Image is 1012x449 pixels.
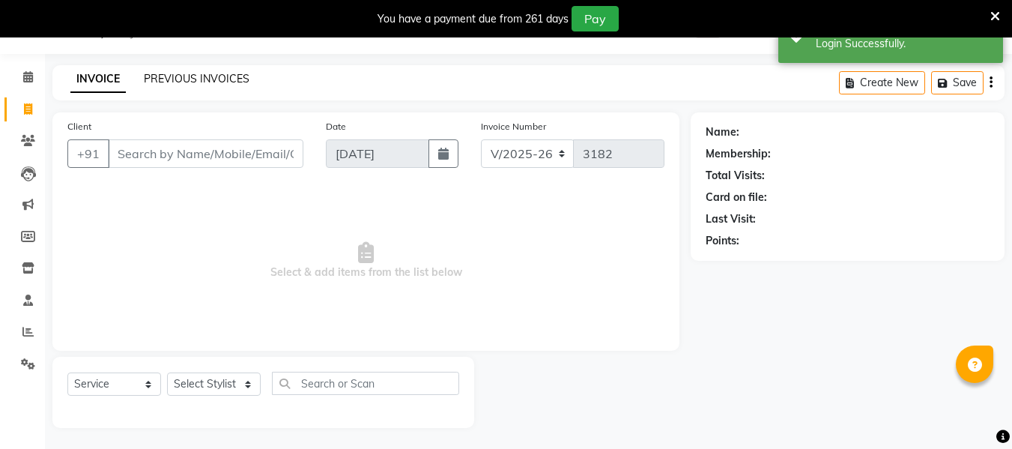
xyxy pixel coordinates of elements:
[378,11,569,27] div: You have a payment due from 261 days
[706,146,771,162] div: Membership:
[108,139,303,168] input: Search by Name/Mobile/Email/Code
[144,72,249,85] a: PREVIOUS INVOICES
[67,139,109,168] button: +91
[839,71,925,94] button: Create New
[67,120,91,133] label: Client
[481,120,546,133] label: Invoice Number
[572,6,619,31] button: Pay
[70,66,126,93] a: INVOICE
[706,168,765,184] div: Total Visits:
[706,211,756,227] div: Last Visit:
[706,124,739,140] div: Name:
[67,186,664,336] span: Select & add items from the list below
[931,71,984,94] button: Save
[816,36,992,52] div: Login Successfully.
[326,120,346,133] label: Date
[272,372,459,395] input: Search or Scan
[706,233,739,249] div: Points:
[706,190,767,205] div: Card on file:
